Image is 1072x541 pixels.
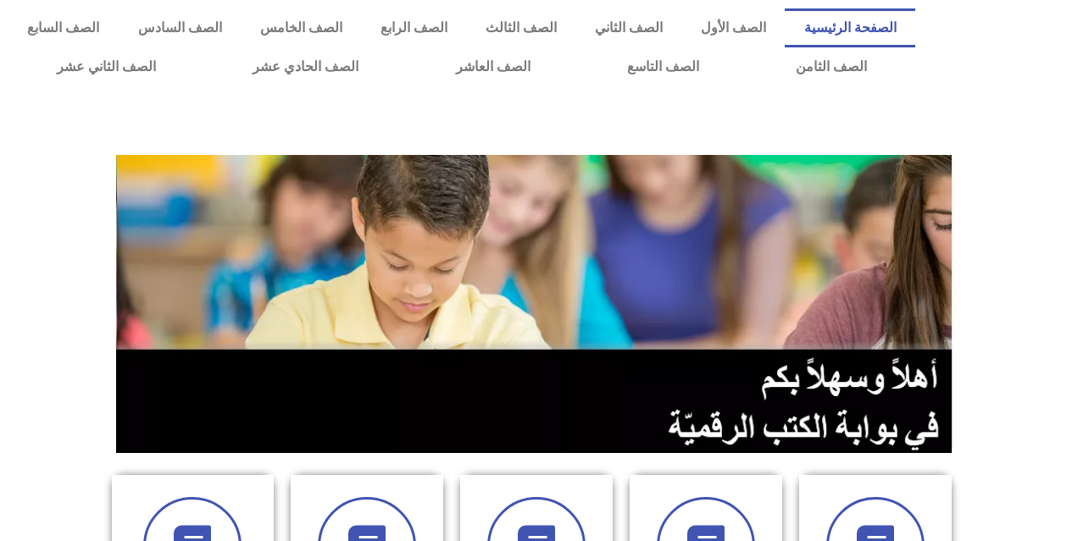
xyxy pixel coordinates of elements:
[8,47,204,86] a: الصف الثاني عشر
[8,8,119,47] a: الصف السابع
[408,47,579,86] a: الصف العاشر
[361,8,466,47] a: الصف الرابع
[119,8,241,47] a: الصف السادس
[466,8,575,47] a: الصف الثالث
[241,8,361,47] a: الصف الخامس
[681,8,785,47] a: الصف الأول
[204,47,407,86] a: الصف الحادي عشر
[575,8,681,47] a: الصف الثاني
[579,47,747,86] a: الصف التاسع
[785,8,915,47] a: الصفحة الرئيسية
[747,47,915,86] a: الصف الثامن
